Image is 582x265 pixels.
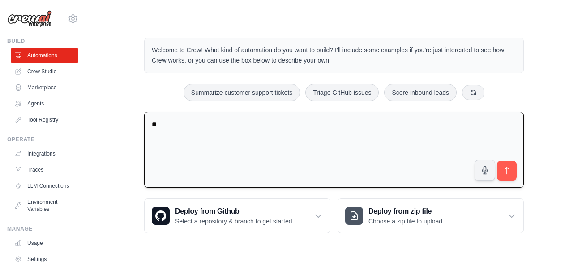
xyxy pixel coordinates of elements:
[368,217,444,226] p: Choose a zip file to upload.
[11,80,78,95] a: Marketplace
[384,84,457,101] button: Score inbound leads
[305,84,379,101] button: Triage GitHub issues
[11,179,78,193] a: LLM Connections
[11,64,78,79] a: Crew Studio
[11,147,78,161] a: Integrations
[7,38,78,45] div: Build
[184,84,300,101] button: Summarize customer support tickets
[368,206,444,217] h3: Deploy from zip file
[11,97,78,111] a: Agents
[11,195,78,216] a: Environment Variables
[175,217,294,226] p: Select a repository & branch to get started.
[11,48,78,63] a: Automations
[7,136,78,143] div: Operate
[152,45,516,66] p: Welcome to Crew! What kind of automation do you want to build? I'll include some examples if you'...
[7,225,78,232] div: Manage
[7,10,52,27] img: Logo
[11,236,78,250] a: Usage
[175,206,294,217] h3: Deploy from Github
[11,163,78,177] a: Traces
[537,222,582,265] iframe: Chat Widget
[11,113,78,127] a: Tool Registry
